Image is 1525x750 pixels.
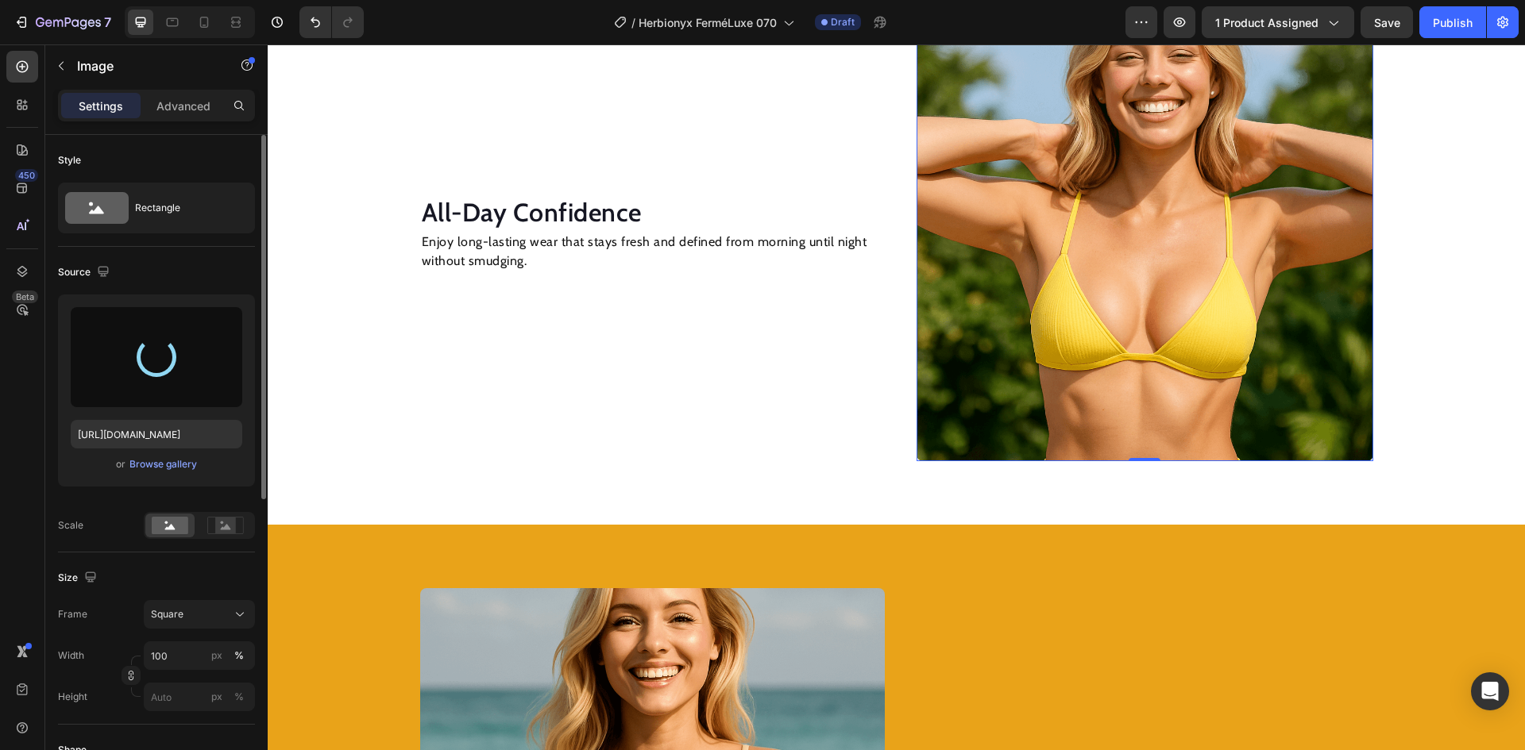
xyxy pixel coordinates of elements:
button: px [230,646,249,665]
div: Rectangle [135,190,232,226]
p: Advanced [156,98,210,114]
p: Image [77,56,212,75]
label: Width [58,648,84,663]
span: Herbionyx FerméLuxe 070 [639,14,777,31]
input: px% [144,641,255,670]
button: px [230,687,249,706]
div: Beta [12,290,38,303]
button: Publish [1419,6,1486,38]
button: 7 [6,6,118,38]
button: Browse gallery [129,456,198,472]
p: Settings [79,98,123,114]
div: % [234,648,244,663]
div: Style [58,153,81,167]
span: 1 product assigned [1215,14,1318,31]
p: 7 [104,13,111,32]
input: px% [144,683,255,711]
div: Size [58,567,100,589]
button: % [207,687,226,706]
div: Scale [58,518,83,533]
iframe: Design area [268,44,1525,750]
button: % [207,646,226,665]
button: Square [144,600,255,629]
span: or [116,455,125,474]
label: Height [58,690,87,704]
span: / [631,14,635,31]
div: Browse gallery [129,457,197,471]
div: % [234,690,244,704]
button: Save [1361,6,1413,38]
div: Source [58,262,113,283]
div: 450 [15,169,38,182]
div: px [211,648,222,663]
span: Save [1374,16,1400,29]
div: px [211,690,222,704]
div: Open Intercom Messenger [1471,672,1509,710]
button: 1 product assigned [1202,6,1354,38]
div: Undo/Redo [299,6,364,38]
input: https://example.com/image.jpg [71,420,242,448]
span: Draft [831,15,855,29]
span: Square [151,607,183,621]
label: Frame [58,607,87,621]
div: Publish [1433,14,1473,31]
